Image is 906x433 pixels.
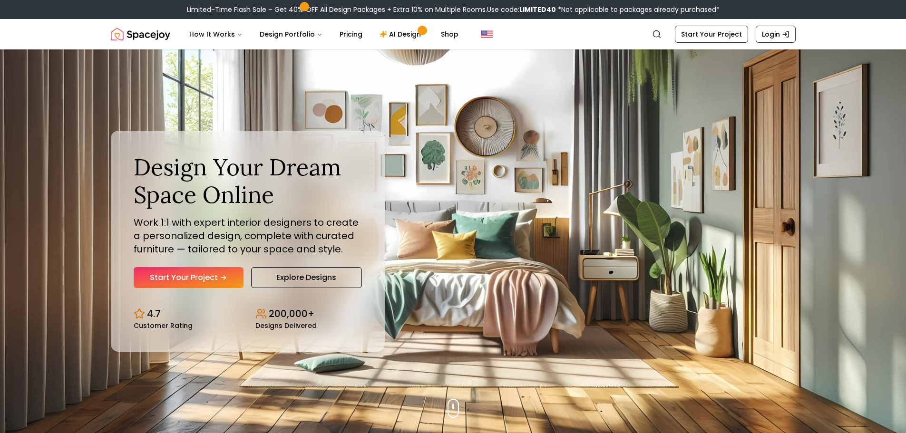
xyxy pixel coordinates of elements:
[111,25,170,44] a: Spacejoy
[332,25,370,44] a: Pricing
[556,5,720,14] span: *Not applicable to packages already purchased*
[756,26,796,43] a: Login
[111,25,170,44] img: Spacejoy Logo
[675,26,748,43] a: Start Your Project
[255,322,317,329] small: Designs Delivered
[252,25,330,44] button: Design Portfolio
[481,29,493,40] img: United States
[134,267,244,288] a: Start Your Project
[147,307,161,320] p: 4.7
[269,307,314,320] p: 200,000+
[251,267,362,288] a: Explore Designs
[134,322,193,329] small: Customer Rating
[372,25,431,44] a: AI Design
[519,5,556,14] b: LIMITED40
[182,25,250,44] button: How It Works
[134,299,362,329] div: Design stats
[182,25,466,44] nav: Main
[111,19,796,49] nav: Global
[134,154,362,208] h1: Design Your Dream Space Online
[187,5,720,14] div: Limited-Time Flash Sale – Get 40% OFF All Design Packages + Extra 10% on Multiple Rooms.
[487,5,556,14] span: Use code:
[134,216,362,256] p: Work 1:1 with expert interior designers to create a personalized design, complete with curated fu...
[433,25,466,44] a: Shop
